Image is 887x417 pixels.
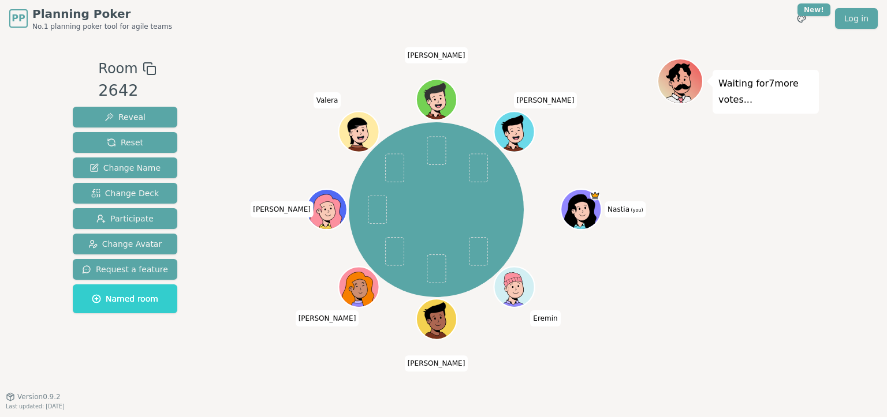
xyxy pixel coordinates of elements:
[718,76,813,108] p: Waiting for 7 more votes...
[88,238,162,250] span: Change Avatar
[73,234,177,254] button: Change Avatar
[314,92,341,108] span: Click to change your name
[405,47,468,63] span: Click to change your name
[73,132,177,153] button: Reset
[90,162,161,174] span: Change Name
[73,157,177,178] button: Change Name
[12,12,25,25] span: PP
[91,187,159,199] span: Change Deck
[605,201,646,217] span: Click to change your name
[562,190,600,228] button: Click to change your avatar
[82,264,168,275] span: Request a feature
[32,22,172,31] span: No.1 planning poker tool for agile teams
[590,190,600,201] span: Nastia is the host
[296,310,359,326] span: Click to change your name
[73,183,177,204] button: Change Deck
[92,293,158,305] span: Named room
[405,356,468,372] span: Click to change your name
[629,208,643,213] span: (you)
[32,6,172,22] span: Planning Poker
[6,392,61,401] button: Version0.9.2
[250,201,314,217] span: Click to change your name
[107,137,143,148] span: Reset
[797,3,830,16] div: New!
[73,208,177,229] button: Participate
[530,310,560,326] span: Click to change your name
[98,79,156,103] div: 2642
[105,111,146,123] span: Reveal
[73,284,177,313] button: Named room
[98,58,137,79] span: Room
[9,6,172,31] a: PPPlanning PokerNo.1 planning poker tool for agile teams
[17,392,61,401] span: Version 0.9.2
[835,8,878,29] a: Log in
[96,213,154,224] span: Participate
[73,107,177,127] button: Reveal
[791,8,812,29] button: New!
[6,403,65,410] span: Last updated: [DATE]
[514,92,577,108] span: Click to change your name
[73,259,177,280] button: Request a feature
